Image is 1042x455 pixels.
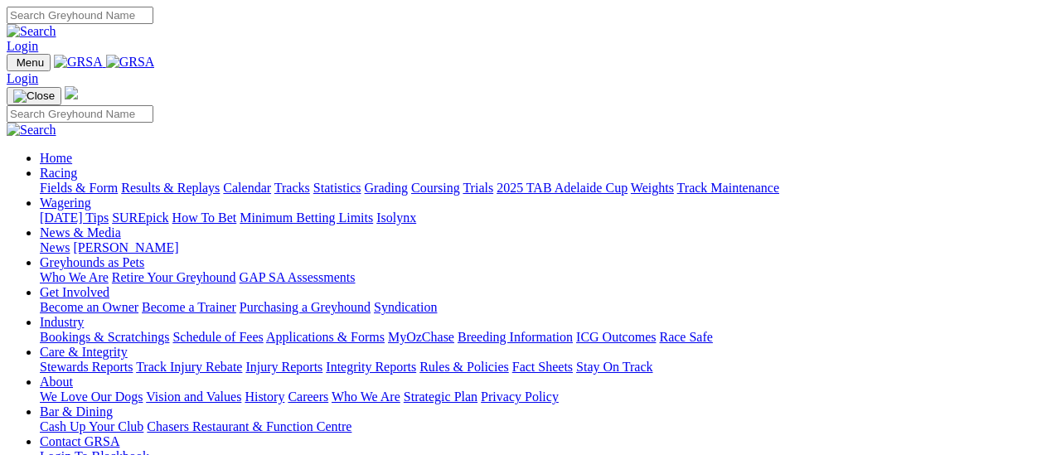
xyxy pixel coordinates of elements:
[332,390,400,404] a: Who We Are
[40,419,1035,434] div: Bar & Dining
[223,181,271,195] a: Calendar
[40,345,128,359] a: Care & Integrity
[677,181,779,195] a: Track Maintenance
[631,181,674,195] a: Weights
[404,390,477,404] a: Strategic Plan
[40,360,133,374] a: Stewards Reports
[40,315,84,329] a: Industry
[40,330,169,344] a: Bookings & Scratchings
[40,330,1035,345] div: Industry
[172,330,263,344] a: Schedule of Fees
[7,123,56,138] img: Search
[497,181,628,195] a: 2025 TAB Adelaide Cup
[40,181,1035,196] div: Racing
[40,300,138,314] a: Become an Owner
[172,211,237,225] a: How To Bet
[419,360,509,374] a: Rules & Policies
[112,211,168,225] a: SUREpick
[458,330,573,344] a: Breeding Information
[121,181,220,195] a: Results & Replays
[73,240,178,254] a: [PERSON_NAME]
[17,56,44,69] span: Menu
[7,24,56,39] img: Search
[512,360,573,374] a: Fact Sheets
[266,330,385,344] a: Applications & Forms
[7,87,61,105] button: Toggle navigation
[40,181,118,195] a: Fields & Form
[245,360,322,374] a: Injury Reports
[240,211,373,225] a: Minimum Betting Limits
[40,211,1035,225] div: Wagering
[142,300,236,314] a: Become a Trainer
[106,55,155,70] img: GRSA
[40,419,143,433] a: Cash Up Your Club
[40,390,1035,404] div: About
[54,55,103,70] img: GRSA
[576,330,656,344] a: ICG Outcomes
[40,360,1035,375] div: Care & Integrity
[40,270,1035,285] div: Greyhounds as Pets
[40,375,73,389] a: About
[40,270,109,284] a: Who We Are
[659,330,712,344] a: Race Safe
[40,151,72,165] a: Home
[463,181,493,195] a: Trials
[376,211,416,225] a: Isolynx
[40,225,121,240] a: News & Media
[13,90,55,103] img: Close
[7,54,51,71] button: Toggle navigation
[40,166,77,180] a: Racing
[411,181,460,195] a: Coursing
[576,360,652,374] a: Stay On Track
[40,300,1035,315] div: Get Involved
[388,330,454,344] a: MyOzChase
[40,404,113,419] a: Bar & Dining
[365,181,408,195] a: Grading
[40,434,119,448] a: Contact GRSA
[240,300,371,314] a: Purchasing a Greyhound
[481,390,559,404] a: Privacy Policy
[7,7,153,24] input: Search
[40,255,144,269] a: Greyhounds as Pets
[40,211,109,225] a: [DATE] Tips
[7,71,38,85] a: Login
[40,196,91,210] a: Wagering
[326,360,416,374] a: Integrity Reports
[65,86,78,99] img: logo-grsa-white.png
[40,240,70,254] a: News
[136,360,242,374] a: Track Injury Rebate
[7,39,38,53] a: Login
[147,419,351,433] a: Chasers Restaurant & Function Centre
[7,105,153,123] input: Search
[288,390,328,404] a: Careers
[40,390,143,404] a: We Love Our Dogs
[274,181,310,195] a: Tracks
[146,390,241,404] a: Vision and Values
[245,390,284,404] a: History
[313,181,361,195] a: Statistics
[40,240,1035,255] div: News & Media
[240,270,356,284] a: GAP SA Assessments
[374,300,437,314] a: Syndication
[112,270,236,284] a: Retire Your Greyhound
[40,285,109,299] a: Get Involved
